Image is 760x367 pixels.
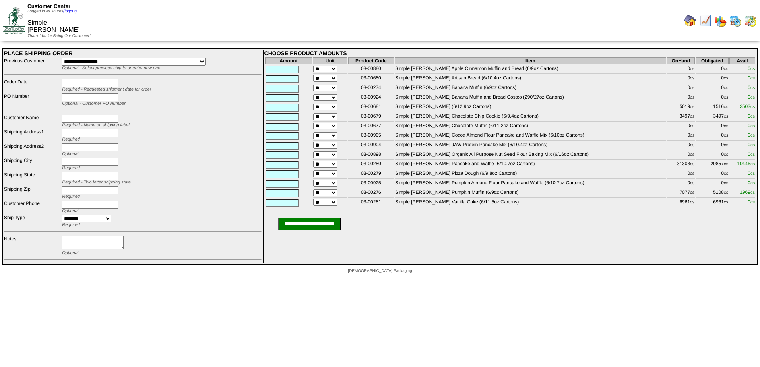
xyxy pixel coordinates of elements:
[62,180,131,185] span: Required - Two letter shipping state
[63,9,77,14] a: (logout)
[724,86,728,90] span: CS
[395,199,666,207] td: Simple [PERSON_NAME] Vanilla Cake (6/11.5oz Cartons)
[750,201,755,204] span: CS
[667,141,695,150] td: 0
[696,84,729,93] td: 0
[724,67,728,71] span: CS
[724,182,728,185] span: CS
[729,14,742,27] img: calendarprod.gif
[667,57,695,64] th: OnHand
[750,153,755,156] span: CS
[667,113,695,122] td: 3497
[696,151,729,160] td: 0
[748,199,755,205] span: 0
[748,170,755,176] span: 0
[348,75,394,83] td: 03-00680
[724,172,728,176] span: CS
[667,84,695,93] td: 0
[696,57,729,64] th: Obligated
[348,122,394,131] td: 03-00677
[724,77,728,80] span: CS
[750,67,755,71] span: CS
[748,132,755,138] span: 0
[4,236,61,256] td: Notes
[690,143,694,147] span: CS
[348,65,394,74] td: 03-00880
[750,105,755,109] span: CS
[690,201,694,204] span: CS
[62,87,151,92] span: Required - Requested shipment date for order
[690,96,694,99] span: CS
[690,105,694,109] span: CS
[395,103,666,112] td: Simple [PERSON_NAME] (6/12.9oz Cartons)
[696,65,729,74] td: 0
[750,182,755,185] span: CS
[348,57,394,64] th: Product Code
[4,114,61,128] td: Customer Name
[690,191,694,195] span: CS
[690,162,694,166] span: CS
[667,122,695,131] td: 0
[750,162,755,166] span: CS
[684,14,696,27] img: home.gif
[395,84,666,93] td: Simple [PERSON_NAME] Banana Muffin (6/9oz Cartons)
[4,214,61,228] td: Ship Type
[750,143,755,147] span: CS
[737,161,755,166] span: 10446
[724,191,728,195] span: CS
[667,180,695,188] td: 0
[748,75,755,81] span: 0
[748,113,755,119] span: 0
[395,151,666,160] td: Simple [PERSON_NAME] Organic All Purpose Nut Seed Flour Baking Mix (6/16oz Cartons)
[724,96,728,99] span: CS
[27,19,80,33] span: Simple [PERSON_NAME]
[696,160,729,169] td: 20857
[724,105,728,109] span: CS
[750,77,755,80] span: CS
[696,122,729,131] td: 0
[724,201,728,204] span: CS
[699,14,712,27] img: line_graph.gif
[27,9,77,14] span: Logged in as Jburns
[696,170,729,179] td: 0
[667,189,695,198] td: 7077
[62,222,80,227] span: Required
[750,115,755,118] span: CS
[395,75,666,83] td: Simple [PERSON_NAME] Artisan Bread (6/10.4oz Cartons)
[395,141,666,150] td: Simple [PERSON_NAME] JAW Protein Pancake Mix (6/10.4oz Cartons)
[750,172,755,176] span: CS
[27,34,91,38] span: Thank You for Being Our Customer!
[690,67,694,71] span: CS
[4,93,61,106] td: PO Number
[690,182,694,185] span: CS
[395,189,666,198] td: Simple [PERSON_NAME] Pumpkin Muffin (6/9oz Cartons)
[724,115,728,118] span: CS
[667,132,695,141] td: 0
[696,113,729,122] td: 3497
[4,58,61,71] td: Previous Customer
[348,269,412,273] span: [DEMOGRAPHIC_DATA] Packaging
[3,7,25,34] img: ZoRoCo_Logo(Green%26Foil)%20jpg.webp
[748,85,755,90] span: 0
[395,180,666,188] td: Simple [PERSON_NAME] Pumpkin Almond Flour Pancake and Waffle (6/10.7oz Cartons)
[395,94,666,102] td: Simple [PERSON_NAME] Banana Muffin and Bread Costco (290/27oz Cartons)
[4,200,61,214] td: Customer Phone
[729,57,755,64] th: Avail
[4,143,61,156] td: Shipping Address2
[4,172,61,185] td: Shipping State
[748,94,755,100] span: 0
[690,77,694,80] span: CS
[348,170,394,179] td: 03-00279
[4,186,61,199] td: Shipping Zip
[690,124,694,128] span: CS
[696,75,729,83] td: 0
[348,94,394,102] td: 03-00924
[265,57,312,64] th: Amount
[62,194,80,199] span: Required
[395,132,666,141] td: Simple [PERSON_NAME] Cocoa Almond Flour Pancake and Waffle Mix (6/10oz Cartons)
[750,134,755,137] span: CS
[696,94,729,102] td: 0
[395,57,666,64] th: Item
[348,113,394,122] td: 03-00679
[348,132,394,141] td: 03-00905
